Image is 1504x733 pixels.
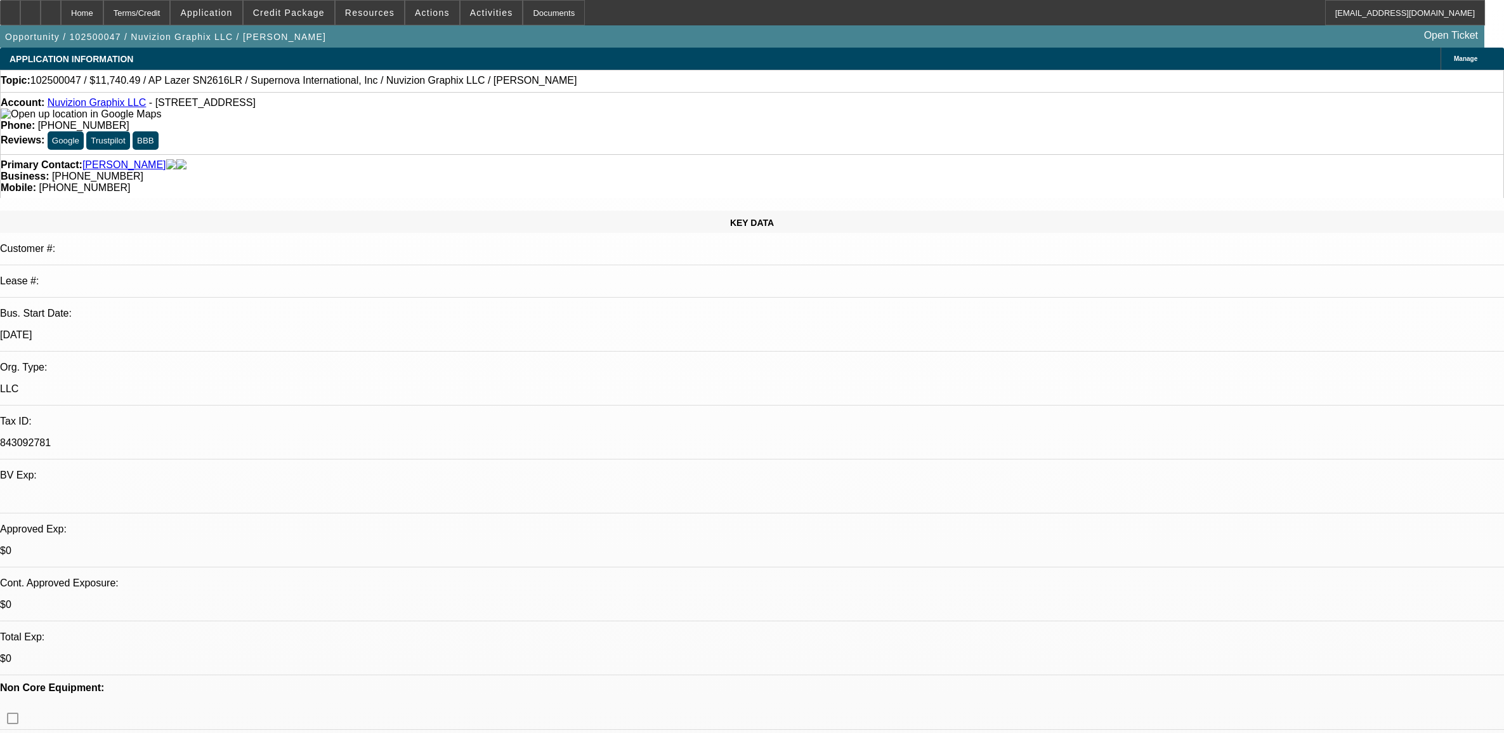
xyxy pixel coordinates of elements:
[461,1,523,25] button: Activities
[1,171,49,182] strong: Business:
[52,171,143,182] span: [PHONE_NUMBER]
[1,159,82,171] strong: Primary Contact:
[30,75,577,86] span: 102500047 / $11,740.49 / AP Lazer SN2616LR / Supernova International, Inc / Nuvizion Graphix LLC ...
[180,8,232,18] span: Application
[10,54,133,64] span: APPLICATION INFORMATION
[1,109,161,120] img: Open up location in Google Maps
[345,8,395,18] span: Resources
[730,218,774,228] span: KEY DATA
[5,32,326,42] span: Opportunity / 102500047 / Nuvizion Graphix LLC / [PERSON_NAME]
[176,159,186,171] img: linkedin-icon.png
[1,182,36,193] strong: Mobile:
[1,120,35,131] strong: Phone:
[86,131,129,150] button: Trustpilot
[39,182,130,193] span: [PHONE_NUMBER]
[1419,25,1483,46] a: Open Ticket
[171,1,242,25] button: Application
[253,8,325,18] span: Credit Package
[1,135,44,145] strong: Reviews:
[1,97,44,108] strong: Account:
[82,159,166,171] a: [PERSON_NAME]
[415,8,450,18] span: Actions
[166,159,176,171] img: facebook-icon.png
[1454,55,1477,62] span: Manage
[48,131,84,150] button: Google
[48,97,147,108] a: Nuvizion Graphix LLC
[133,131,159,150] button: BBB
[336,1,404,25] button: Resources
[1,109,161,119] a: View Google Maps
[405,1,459,25] button: Actions
[244,1,334,25] button: Credit Package
[1,75,30,86] strong: Topic:
[470,8,513,18] span: Activities
[149,97,256,108] span: - [STREET_ADDRESS]
[38,120,129,131] span: [PHONE_NUMBER]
